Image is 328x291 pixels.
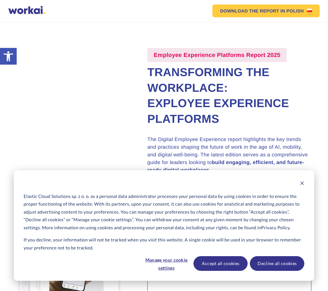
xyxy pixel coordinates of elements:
[300,180,304,188] button: Dismiss cookie banner
[212,4,320,17] a: DOWNLOAD THE REPORTIN POLISHPolish flag
[250,256,304,271] button: Decline all cookies
[147,136,311,174] p: The Digital Employee Experience report highlights the key trends and practices shaping the future...
[307,9,312,12] img: Polish flag
[147,65,311,127] h2: Transforming the Workplace: Exployee Experience Platforms
[147,160,304,173] strong: build engaging, efficient, and future-ready digital workplaces
[14,170,314,281] div: Cookie banner
[142,256,191,271] button: Manage your cookie settings
[24,193,304,232] p: Elastic Cloud Solutions sp. z o. o. as a personal data administrator processes your personal data...
[220,9,279,13] em: DOWNLOAD THE REPORT
[24,236,304,252] p: If you decline, your information will not be tracked when you visit this website. A single cookie...
[261,224,290,232] a: Privacy Policy
[147,48,287,62] label: Employee Experience Platforms Report 2025
[193,256,248,271] button: Accept all cookies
